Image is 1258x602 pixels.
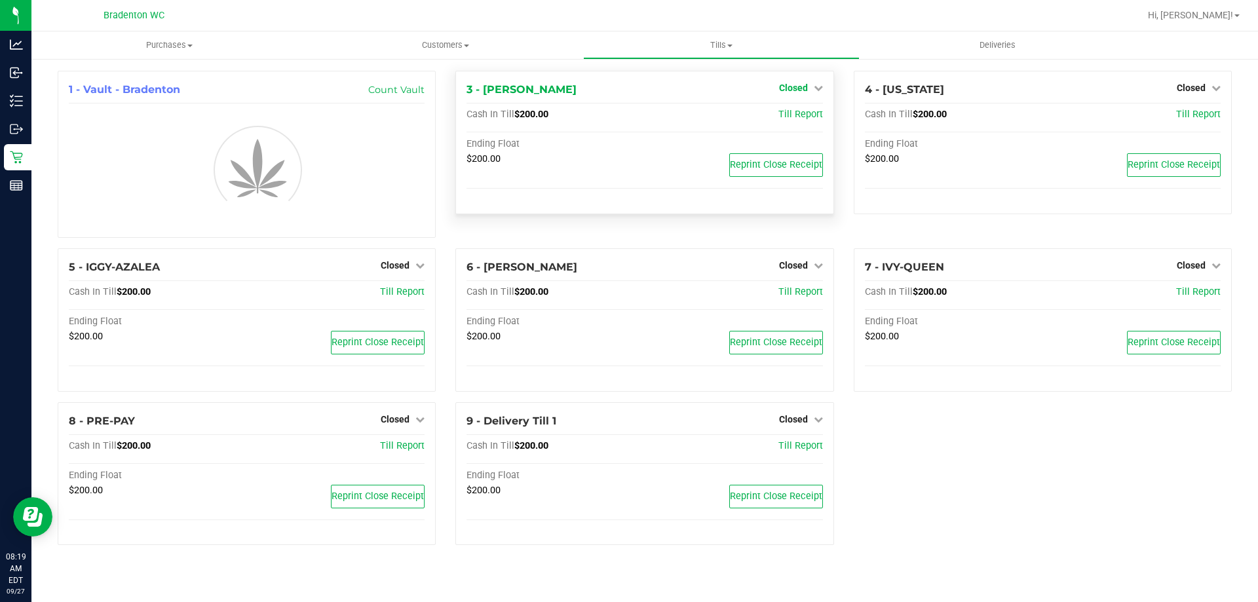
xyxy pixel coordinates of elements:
[730,159,822,170] span: Reprint Close Receipt
[69,440,117,451] span: Cash In Till
[104,10,164,21] span: Bradenton WC
[69,415,135,427] span: 8 - PRE-PAY
[467,109,514,120] span: Cash In Till
[1128,337,1220,348] span: Reprint Close Receipt
[69,316,247,328] div: Ending Float
[331,485,425,508] button: Reprint Close Receipt
[368,84,425,96] a: Count Vault
[779,83,808,93] span: Closed
[1128,159,1220,170] span: Reprint Close Receipt
[779,260,808,271] span: Closed
[69,485,103,496] span: $200.00
[69,470,247,481] div: Ending Float
[380,440,425,451] a: Till Report
[514,109,548,120] span: $200.00
[308,39,582,51] span: Customers
[865,261,944,273] span: 7 - IVY-QUEEN
[31,39,307,51] span: Purchases
[913,109,947,120] span: $200.00
[117,440,151,451] span: $200.00
[13,497,52,536] iframe: Resource center
[865,286,913,297] span: Cash In Till
[467,470,645,481] div: Ending Float
[779,414,808,424] span: Closed
[865,83,944,96] span: 4 - [US_STATE]
[10,151,23,164] inline-svg: Retail
[10,179,23,192] inline-svg: Reports
[1176,286,1221,297] a: Till Report
[865,316,1043,328] div: Ending Float
[10,66,23,79] inline-svg: Inbound
[1127,331,1221,354] button: Reprint Close Receipt
[778,440,823,451] a: Till Report
[307,31,583,59] a: Customers
[962,39,1033,51] span: Deliveries
[865,109,913,120] span: Cash In Till
[69,331,103,342] span: $200.00
[913,286,947,297] span: $200.00
[1177,260,1206,271] span: Closed
[381,414,410,424] span: Closed
[467,138,645,150] div: Ending Float
[69,286,117,297] span: Cash In Till
[514,440,548,451] span: $200.00
[467,153,501,164] span: $200.00
[332,491,424,502] span: Reprint Close Receipt
[467,415,556,427] span: 9 - Delivery Till 1
[467,83,577,96] span: 3 - [PERSON_NAME]
[31,31,307,59] a: Purchases
[10,38,23,51] inline-svg: Analytics
[729,331,823,354] button: Reprint Close Receipt
[865,138,1043,150] div: Ending Float
[583,31,859,59] a: Tills
[69,83,180,96] span: 1 - Vault - Bradenton
[729,485,823,508] button: Reprint Close Receipt
[514,286,548,297] span: $200.00
[467,485,501,496] span: $200.00
[1127,153,1221,177] button: Reprint Close Receipt
[778,109,823,120] a: Till Report
[381,260,410,271] span: Closed
[860,31,1135,59] a: Deliveries
[6,586,26,596] p: 09/27
[865,331,899,342] span: $200.00
[865,153,899,164] span: $200.00
[467,331,501,342] span: $200.00
[10,94,23,107] inline-svg: Inventory
[467,316,645,328] div: Ending Float
[467,261,577,273] span: 6 - [PERSON_NAME]
[117,286,151,297] span: $200.00
[1148,10,1233,20] span: Hi, [PERSON_NAME]!
[1176,109,1221,120] a: Till Report
[778,286,823,297] a: Till Report
[332,337,424,348] span: Reprint Close Receipt
[69,261,160,273] span: 5 - IGGY-AZALEA
[729,153,823,177] button: Reprint Close Receipt
[331,331,425,354] button: Reprint Close Receipt
[584,39,858,51] span: Tills
[10,122,23,136] inline-svg: Outbound
[380,286,425,297] a: Till Report
[1177,83,1206,93] span: Closed
[730,337,822,348] span: Reprint Close Receipt
[467,440,514,451] span: Cash In Till
[6,551,26,586] p: 08:19 AM EDT
[730,491,822,502] span: Reprint Close Receipt
[467,286,514,297] span: Cash In Till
